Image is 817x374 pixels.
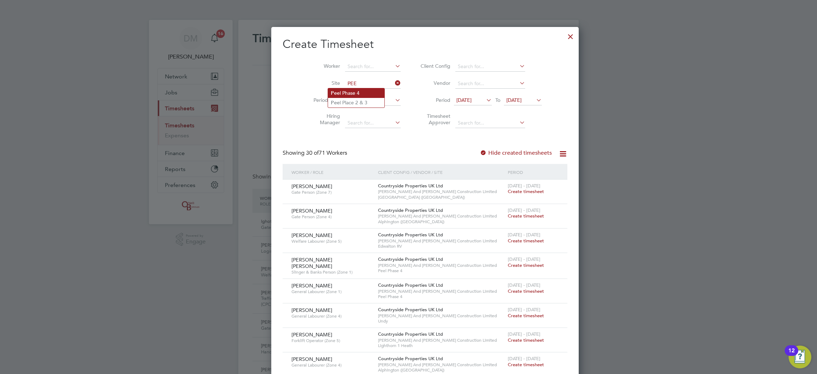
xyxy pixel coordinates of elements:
input: Search for... [455,62,525,72]
span: [PERSON_NAME] And [PERSON_NAME] Construction Limited [378,213,504,219]
div: 12 [788,351,795,360]
span: To [493,95,502,105]
li: l Place 2 & 3 [328,98,384,108]
span: [PERSON_NAME] And [PERSON_NAME] Construction Limited [378,362,504,368]
span: General Labourer (Zone 4) [291,362,373,368]
span: [PERSON_NAME] [291,356,332,362]
span: [DATE] - [DATE] [508,207,540,213]
span: Alphington ([GEOGRAPHIC_DATA]) [378,367,504,373]
span: Alphington ([GEOGRAPHIC_DATA]) [378,219,504,225]
span: [DATE] [456,97,472,103]
input: Search for... [345,79,401,89]
button: Open Resource Center, 12 new notifications [789,346,811,368]
input: Search for... [345,118,401,128]
span: [DATE] - [DATE] [508,232,540,238]
div: Worker / Role [290,164,376,180]
input: Search for... [455,79,525,89]
span: [PERSON_NAME] [291,282,332,289]
span: [PERSON_NAME] [291,331,332,338]
input: Search for... [345,62,401,72]
span: Edwalton RV [378,243,504,249]
span: Peel Phase 4 [378,294,504,299]
label: Site [308,80,340,86]
span: Forklift Operator (Zone 5) [291,338,373,343]
span: 30 of [306,149,319,156]
span: Create timesheet [508,238,544,244]
span: [DATE] [506,97,522,103]
label: Hiring Manager [308,113,340,126]
span: Slinger & Banks Person (Zone 1) [291,269,373,275]
span: Create timesheet [508,362,544,368]
span: Countryside Properties UK Ltd [378,331,443,337]
span: [DATE] - [DATE] [508,256,540,262]
span: [DATE] - [DATE] [508,282,540,288]
span: 71 Workers [306,149,347,156]
span: [DATE] - [DATE] [508,331,540,337]
span: Countryside Properties UK Ltd [378,356,443,362]
span: Countryside Properties UK Ltd [378,232,443,238]
span: [DATE] - [DATE] [508,183,540,189]
span: Gate Person (Zone 4) [291,214,373,220]
span: Create timesheet [508,288,544,294]
b: Pee [331,90,340,96]
span: Countryside Properties UK Ltd [378,183,443,189]
span: [PERSON_NAME] [291,232,332,238]
label: Period Type [308,97,340,103]
li: l Phase 4 [328,88,384,98]
span: Create timesheet [508,188,544,194]
span: General Labourer (Zone 1) [291,289,373,295]
span: Gate Person (Zone 7) [291,189,373,195]
span: [PERSON_NAME] And [PERSON_NAME] Construction Limited [378,263,504,268]
label: Worker [308,63,340,69]
span: Countryside Properties UK Ltd [378,207,443,213]
span: [DATE] - [DATE] [508,307,540,313]
span: Lighthorn 1 Heath [378,343,504,348]
span: [PERSON_NAME] And [PERSON_NAME] Construction Limited [378,288,504,294]
span: [PERSON_NAME] [PERSON_NAME] [291,257,332,269]
span: Undy [378,318,504,324]
span: [PERSON_NAME] [291,307,332,313]
span: [DATE] - [DATE] [508,356,540,362]
span: General Labourer (Zone 4) [291,313,373,319]
span: [PERSON_NAME] And [PERSON_NAME] Construction Limited [378,189,504,194]
div: Showing [283,149,349,157]
span: Peel Phase 4 [378,268,504,274]
span: Create timesheet [508,213,544,219]
label: Client Config [418,63,450,69]
label: Hide created timesheets [480,149,552,156]
div: Client Config / Vendor / Site [376,164,506,180]
span: Countryside Properties UK Ltd [378,256,443,262]
span: Create timesheet [508,262,544,268]
span: [PERSON_NAME] And [PERSON_NAME] Construction Limited [378,337,504,343]
span: Welfare Labourer (Zone 5) [291,238,373,244]
span: Create timesheet [508,313,544,319]
div: Period [506,164,560,180]
span: [GEOGRAPHIC_DATA] ([GEOGRAPHIC_DATA]) [378,194,504,200]
b: Pee [331,100,340,106]
label: Timesheet Approver [418,113,450,126]
input: Search for... [455,118,525,128]
h2: Create Timesheet [283,37,567,52]
span: Countryside Properties UK Ltd [378,307,443,313]
span: Create timesheet [508,337,544,343]
span: [PERSON_NAME] [291,208,332,214]
span: Countryside Properties UK Ltd [378,282,443,288]
span: [PERSON_NAME] And [PERSON_NAME] Construction Limited [378,313,504,319]
label: Vendor [418,80,450,86]
label: Period [418,97,450,103]
span: [PERSON_NAME] And [PERSON_NAME] Construction Limited [378,238,504,244]
span: [PERSON_NAME] [291,183,332,189]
